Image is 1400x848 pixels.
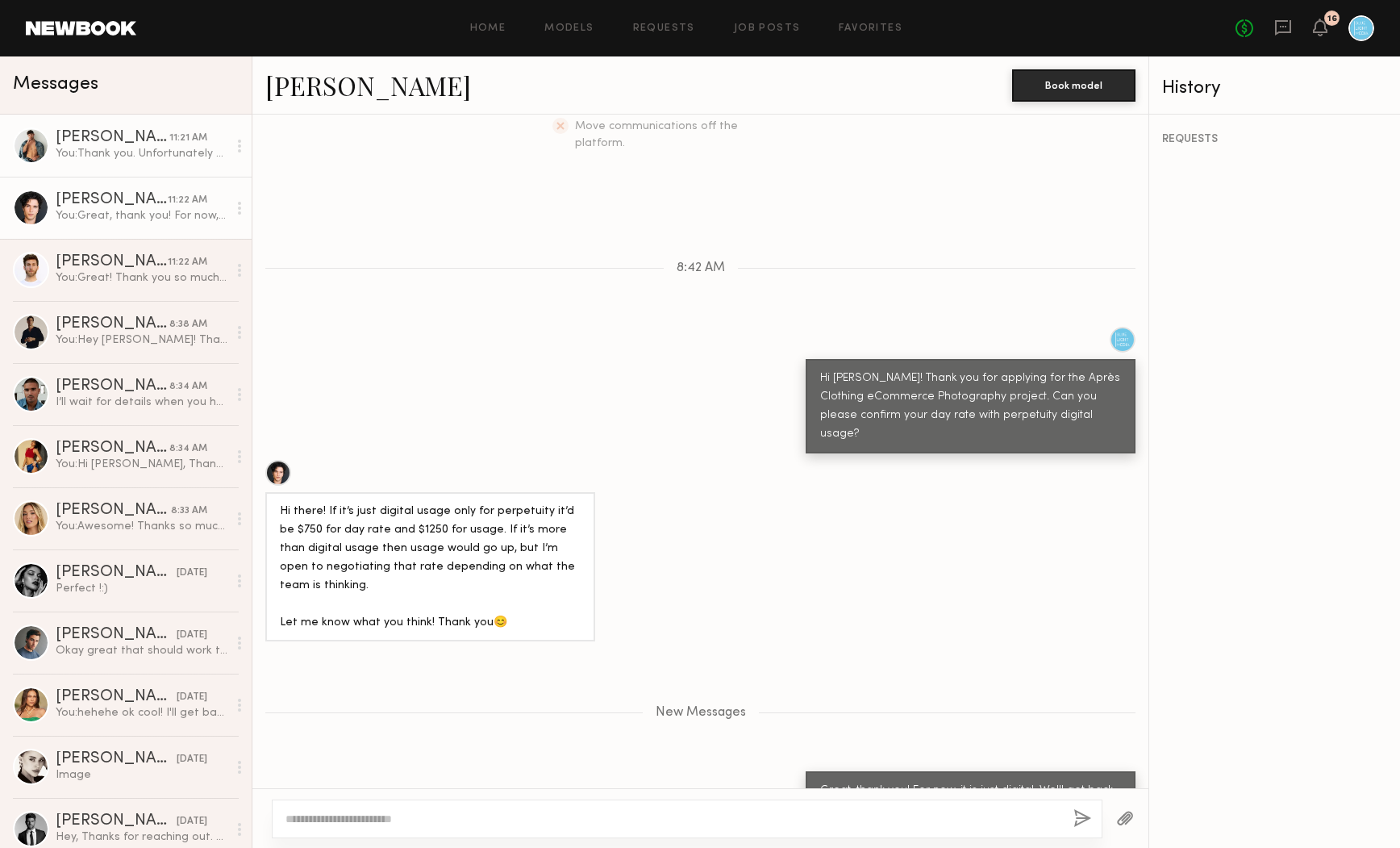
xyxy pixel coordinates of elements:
[13,75,98,94] span: Messages
[56,441,169,457] div: [PERSON_NAME]
[633,23,695,34] a: Requests
[265,68,471,102] a: [PERSON_NAME]
[56,503,171,519] div: [PERSON_NAME]
[56,751,177,767] div: [PERSON_NAME]
[177,690,207,705] div: [DATE]
[177,814,207,829] div: [DATE]
[56,705,227,721] div: You: hehehe ok cool! I'll get back to you soon
[56,395,227,410] div: I’ll wait for details when you have it then. Thank you
[1327,15,1337,23] div: 16
[169,317,207,332] div: 8:38 AM
[1162,134,1388,145] div: REQUESTS
[177,752,207,767] div: [DATE]
[56,689,177,705] div: [PERSON_NAME]
[168,255,207,270] div: 11:22 AM
[177,628,207,643] div: [DATE]
[820,782,1121,819] div: Great, thank you! For now, it is just digital. We'll get back to you soon!
[575,121,738,148] span: Move communications off the platform.
[177,566,207,581] div: [DATE]
[1012,69,1135,102] button: Book model
[820,370,1121,444] div: Hi [PERSON_NAME]! Thank you for applying for the Après Clothing eCommerce Photography project. Ca...
[56,829,227,845] div: Hey, Thanks for reaching out. My day rate would be 2000 per day. Thank you
[56,254,168,270] div: [PERSON_NAME]
[56,130,169,146] div: [PERSON_NAME]
[734,23,801,34] a: Job Posts
[56,519,227,534] div: You: Awesome! Thanks so much. We'll get back to you soon
[56,208,227,223] div: You: Great, thank you! For now, it is just digital. We'll get back to you soon!
[1012,77,1135,91] a: Book model
[169,379,207,395] div: 8:34 AM
[56,146,227,161] div: You: Thank you. Unfortunately the sample sizes only fit up to 6'0"
[56,627,177,643] div: [PERSON_NAME]
[56,767,227,783] div: Image
[56,643,227,658] div: Okay great that should work thanks for the update.
[56,565,177,581] div: [PERSON_NAME]
[169,441,207,457] div: 8:34 AM
[56,192,168,208] div: [PERSON_NAME]
[839,23,902,34] a: Favorites
[1162,79,1388,98] div: History
[56,581,227,596] div: Perfect !:)
[168,193,207,208] div: 11:22 AM
[56,813,177,829] div: [PERSON_NAME]
[280,503,581,633] div: Hi there! If it’s just digital usage only for perpetuity it’d be $750 for day rate and $1250 for ...
[171,503,207,519] div: 8:33 AM
[656,706,746,720] span: New Messages
[56,316,169,332] div: [PERSON_NAME]
[677,261,725,275] span: 8:42 AM
[56,332,227,348] div: You: Hey [PERSON_NAME]! Thank you for applying for the Après Clothing eCommerce Photography proje...
[56,378,169,395] div: [PERSON_NAME]
[470,23,506,34] a: Home
[56,270,227,286] div: You: Great! Thank you so much for the quick response. We'll get back to you soon.
[56,457,227,472] div: You: Hi [PERSON_NAME], Thank you for applying for the Après Clothing eCommerce Photography projec...
[544,23,594,34] a: Models
[169,131,207,146] div: 11:21 AM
